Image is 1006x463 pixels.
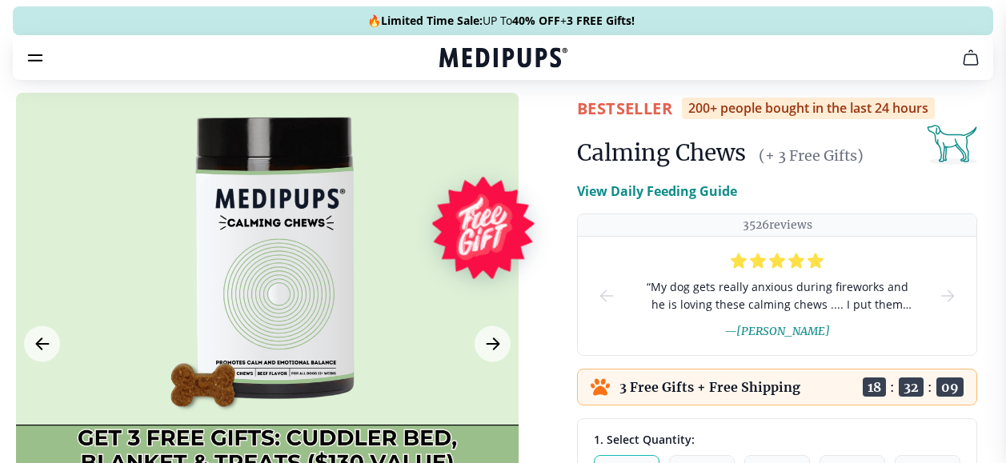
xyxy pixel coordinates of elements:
button: prev-slide [597,237,616,355]
span: 32 [899,377,924,397]
span: “ My dog gets really anxious during fireworks and he is loving these calming chews .... I put the... [642,278,912,313]
button: cart [952,38,990,77]
p: View Daily Feeding Guide [577,182,737,201]
span: 18 [863,377,886,397]
div: 200+ people bought in the last 24 hours [682,98,935,119]
h1: Calming Chews [577,138,746,167]
button: Previous Image [24,326,60,362]
span: : [890,379,895,395]
span: : [928,379,932,395]
span: — [PERSON_NAME] [724,324,830,338]
p: 3526 reviews [743,218,812,233]
a: Medipups [439,46,567,73]
span: (+ 3 Free Gifts) [759,146,864,165]
button: burger-menu [26,48,45,67]
button: next-slide [938,237,957,355]
span: BestSeller [577,98,672,119]
span: 09 [936,377,964,397]
div: 1. Select Quantity: [594,432,960,447]
p: 3 Free Gifts + Free Shipping [619,379,800,395]
button: Next Image [475,326,511,362]
span: 🔥 UP To + [367,13,635,29]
